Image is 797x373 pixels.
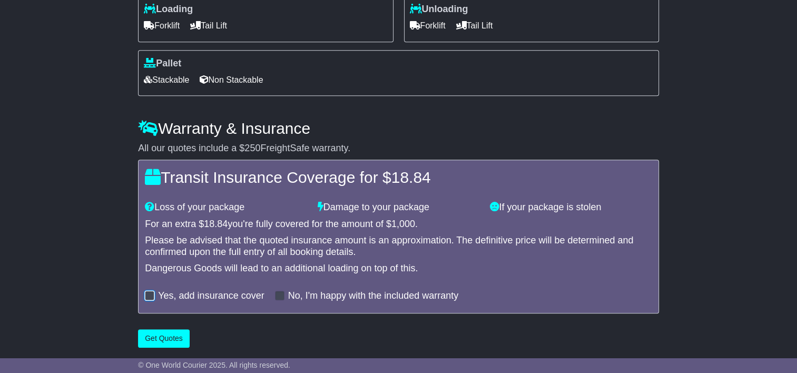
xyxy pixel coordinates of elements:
[144,4,193,15] label: Loading
[145,263,652,274] div: Dangerous Goods will lead to an additional loading on top of this.
[244,143,260,153] span: 250
[138,361,290,369] span: © One World Courier 2025. All rights reserved.
[138,329,190,348] button: Get Quotes
[410,17,446,34] span: Forklift
[144,58,181,70] label: Pallet
[190,17,227,34] span: Tail Lift
[140,202,312,213] div: Loss of your package
[391,169,431,186] span: 18.84
[158,290,264,302] label: Yes, add insurance cover
[138,120,659,137] h4: Warranty & Insurance
[200,72,263,88] span: Non Stackable
[145,169,652,186] h4: Transit Insurance Coverage for $
[456,17,493,34] span: Tail Lift
[138,143,659,154] div: All our quotes include a $ FreightSafe warranty.
[410,4,468,15] label: Unloading
[144,72,189,88] span: Stackable
[485,202,657,213] div: If your package is stolen
[391,219,415,229] span: 1,000
[312,202,485,213] div: Damage to your package
[204,219,228,229] span: 18.84
[288,290,459,302] label: No, I'm happy with the included warranty
[144,17,180,34] span: Forklift
[145,235,652,258] div: Please be advised that the quoted insurance amount is an approximation. The definitive price will...
[145,219,652,230] div: For an extra $ you're fully covered for the amount of $ .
